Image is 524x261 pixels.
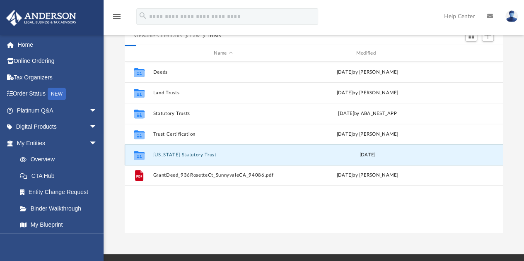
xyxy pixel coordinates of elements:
[297,50,438,57] div: Modified
[153,132,293,137] button: Trust Certification
[12,184,110,201] a: Entity Change Request
[12,217,106,233] a: My Blueprint
[153,152,293,158] button: [US_STATE] Statutory Trust
[6,86,110,103] a: Order StatusNEW
[465,30,478,42] button: Switch to Grid View
[89,135,106,152] span: arrow_drop_down
[153,111,293,116] button: Statutory Trusts
[190,32,200,40] button: Law
[138,11,147,20] i: search
[89,119,106,136] span: arrow_drop_down
[152,50,293,57] div: Name
[6,135,110,151] a: My Entitiesarrow_drop_down
[6,102,110,119] a: Platinum Q&Aarrow_drop_down
[125,62,503,233] div: grid
[6,119,110,135] a: Digital Productsarrow_drop_down
[6,36,110,53] a: Home
[153,90,293,96] button: Land Trusts
[153,173,293,178] button: GrantDeed_936RosetteCt_SunnyvaleCA_94086.pdf
[12,168,110,184] a: CTA Hub
[297,131,437,138] div: [DATE] by [PERSON_NAME]
[89,102,106,119] span: arrow_drop_down
[441,50,499,57] div: id
[208,32,222,40] button: Trusts
[297,151,437,159] div: [DATE]
[297,69,437,76] div: [DATE] by [PERSON_NAME]
[12,233,110,249] a: Tax Due Dates
[482,30,494,42] button: Add
[48,88,66,100] div: NEW
[12,200,110,217] a: Binder Walkthrough
[297,172,437,179] div: [DATE] by [PERSON_NAME]
[297,89,437,97] div: [DATE] by [PERSON_NAME]
[505,10,518,22] img: User Pic
[112,16,122,22] a: menu
[6,69,110,86] a: Tax Organizers
[297,110,437,117] div: [DATE] by ABA_NEST_APP
[12,151,110,168] a: Overview
[153,69,293,75] button: Deeds
[4,10,79,26] img: Anderson Advisors Platinum Portal
[6,53,110,69] a: Online Ordering
[134,32,183,40] button: Viewable-ClientDocs
[112,12,122,22] i: menu
[128,50,149,57] div: id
